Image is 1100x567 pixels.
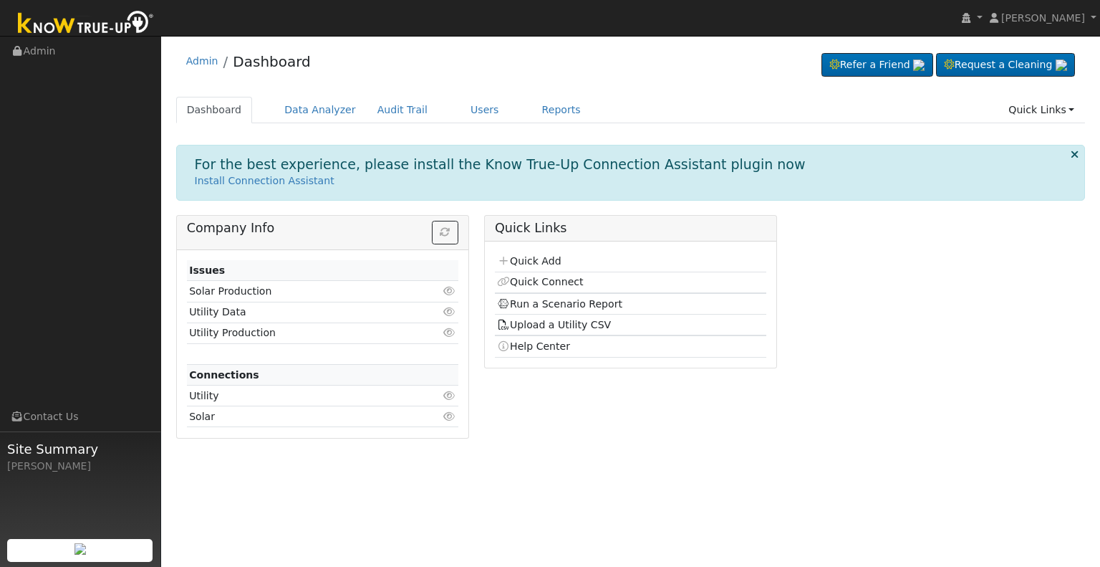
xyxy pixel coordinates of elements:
a: Upload a Utility CSV [497,319,611,330]
span: [PERSON_NAME] [1001,12,1085,24]
a: Users [460,97,510,123]
a: Admin [186,55,218,67]
a: Refer a Friend [821,53,933,77]
img: retrieve [74,543,86,555]
a: Dashboard [233,53,311,70]
div: [PERSON_NAME] [7,459,153,474]
a: Audit Trail [367,97,438,123]
h5: Quick Links [495,221,766,236]
td: Utility Production [187,323,415,343]
a: Quick Connect [497,276,583,287]
td: Utility [187,386,415,406]
a: Dashboard [176,97,253,123]
i: Click to view [443,286,456,296]
td: Utility Data [187,302,415,323]
img: Know True-Up [11,8,161,40]
a: Quick Links [998,97,1085,123]
a: Run a Scenario Report [497,298,622,310]
h5: Company Info [187,221,458,236]
a: Request a Cleaning [936,53,1075,77]
a: Reports [531,97,592,123]
img: retrieve [1056,59,1067,71]
span: Site Summary [7,439,153,459]
a: Install Connection Assistant [195,175,334,186]
i: Click to view [443,391,456,401]
strong: Issues [189,265,225,276]
td: Solar Production [187,281,415,302]
strong: Connections [189,369,259,381]
h1: For the best experience, please install the Know True-Up Connection Assistant plugin now [195,156,806,173]
i: Click to view [443,307,456,317]
a: Quick Add [497,255,561,267]
img: retrieve [913,59,925,71]
a: Data Analyzer [274,97,367,123]
i: Click to view [443,411,456,421]
i: Click to view [443,328,456,338]
td: Solar [187,406,415,427]
a: Help Center [497,340,570,352]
